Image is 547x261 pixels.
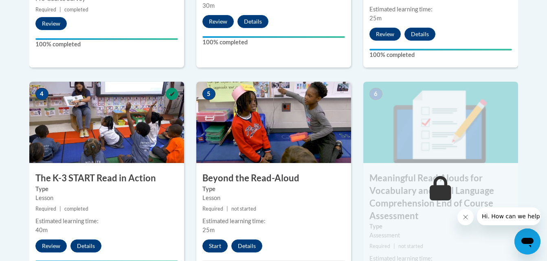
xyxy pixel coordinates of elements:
[29,172,184,185] h3: The K-3 START Read in Action
[35,185,178,194] label: Type
[202,88,215,100] span: 5
[202,2,215,9] span: 30m
[369,28,401,41] button: Review
[369,15,382,22] span: 25m
[35,88,48,100] span: 4
[202,206,223,212] span: Required
[404,28,435,41] button: Details
[514,228,540,254] iframe: Button to launch messaging window
[369,50,512,59] label: 100% completed
[202,185,345,194] label: Type
[369,231,512,240] div: Assessment
[64,206,88,212] span: completed
[363,172,518,222] h3: Meaningful Read Alouds for Vocabulary and Oral Language Comprehension End of Course Assessment
[237,15,268,28] button: Details
[70,239,101,252] button: Details
[35,194,178,202] div: Lesson
[393,243,395,249] span: |
[398,243,423,249] span: not started
[5,6,66,12] span: Hi. How can we help?
[64,7,88,13] span: completed
[35,38,178,40] div: Your progress
[202,38,345,47] label: 100% completed
[59,7,61,13] span: |
[202,36,345,38] div: Your progress
[202,15,234,28] button: Review
[369,243,390,249] span: Required
[202,239,228,252] button: Start
[457,209,474,225] iframe: Close message
[202,217,345,226] div: Estimated learning time:
[35,226,48,233] span: 40m
[35,40,178,49] label: 100% completed
[196,172,351,185] h3: Beyond the Read-Aloud
[202,194,345,202] div: Lesson
[59,206,61,212] span: |
[202,226,215,233] span: 25m
[196,82,351,163] img: Course Image
[226,206,228,212] span: |
[369,222,512,231] label: Type
[29,82,184,163] img: Course Image
[363,82,518,163] img: Course Image
[35,17,67,30] button: Review
[35,7,56,13] span: Required
[231,239,262,252] button: Details
[477,207,540,225] iframe: Message from company
[369,88,382,100] span: 6
[35,206,56,212] span: Required
[231,206,256,212] span: not started
[35,239,67,252] button: Review
[35,217,178,226] div: Estimated learning time:
[369,49,512,50] div: Your progress
[369,5,512,14] div: Estimated learning time:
